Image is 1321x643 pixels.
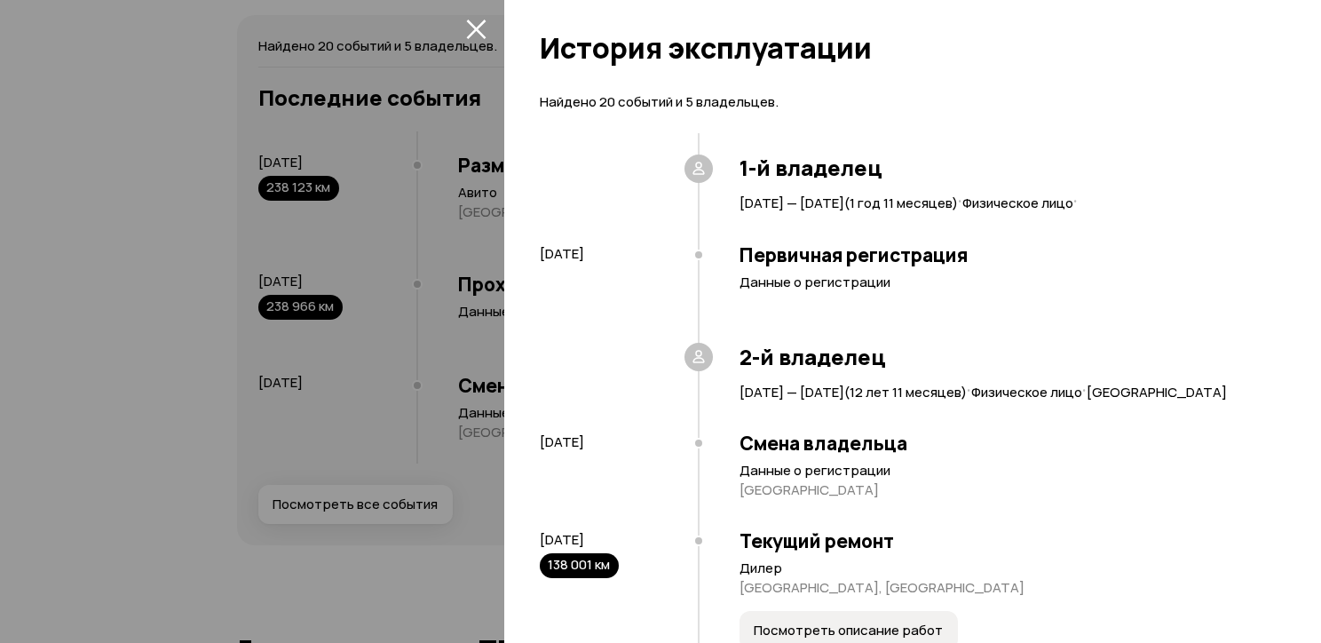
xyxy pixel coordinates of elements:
[754,622,943,639] span: Посмотреть описание работ
[740,383,967,401] span: [DATE] — [DATE] ( 12 лет 11 месяцев )
[540,553,619,578] div: 138 001 км
[540,433,584,451] span: [DATE]
[967,374,971,403] span: ·
[740,560,1268,577] p: Дилер
[462,14,490,43] button: закрыть
[958,185,962,214] span: ·
[540,244,584,263] span: [DATE]
[740,579,1268,597] p: [GEOGRAPHIC_DATA], [GEOGRAPHIC_DATA]
[1073,185,1078,214] span: ·
[540,92,1268,112] p: Найдено 20 событий и 5 владельцев.
[740,529,1268,552] h3: Текущий ремонт
[740,345,1268,369] h3: 2-й владелец
[740,243,1268,266] h3: Первичная регистрация
[740,194,958,212] span: [DATE] — [DATE] ( 1 год 11 месяцев )
[962,194,1073,212] span: Физическое лицо
[740,432,1268,455] h3: Смена владельца
[740,462,1268,480] p: Данные о регистрации
[971,383,1082,401] span: Физическое лицо
[740,481,1268,499] p: [GEOGRAPHIC_DATA]
[740,274,1268,291] p: Данные о регистрации
[540,530,584,549] span: [DATE]
[740,155,1268,180] h3: 1-й владелец
[1087,383,1227,401] span: [GEOGRAPHIC_DATA]
[1082,374,1087,403] span: ·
